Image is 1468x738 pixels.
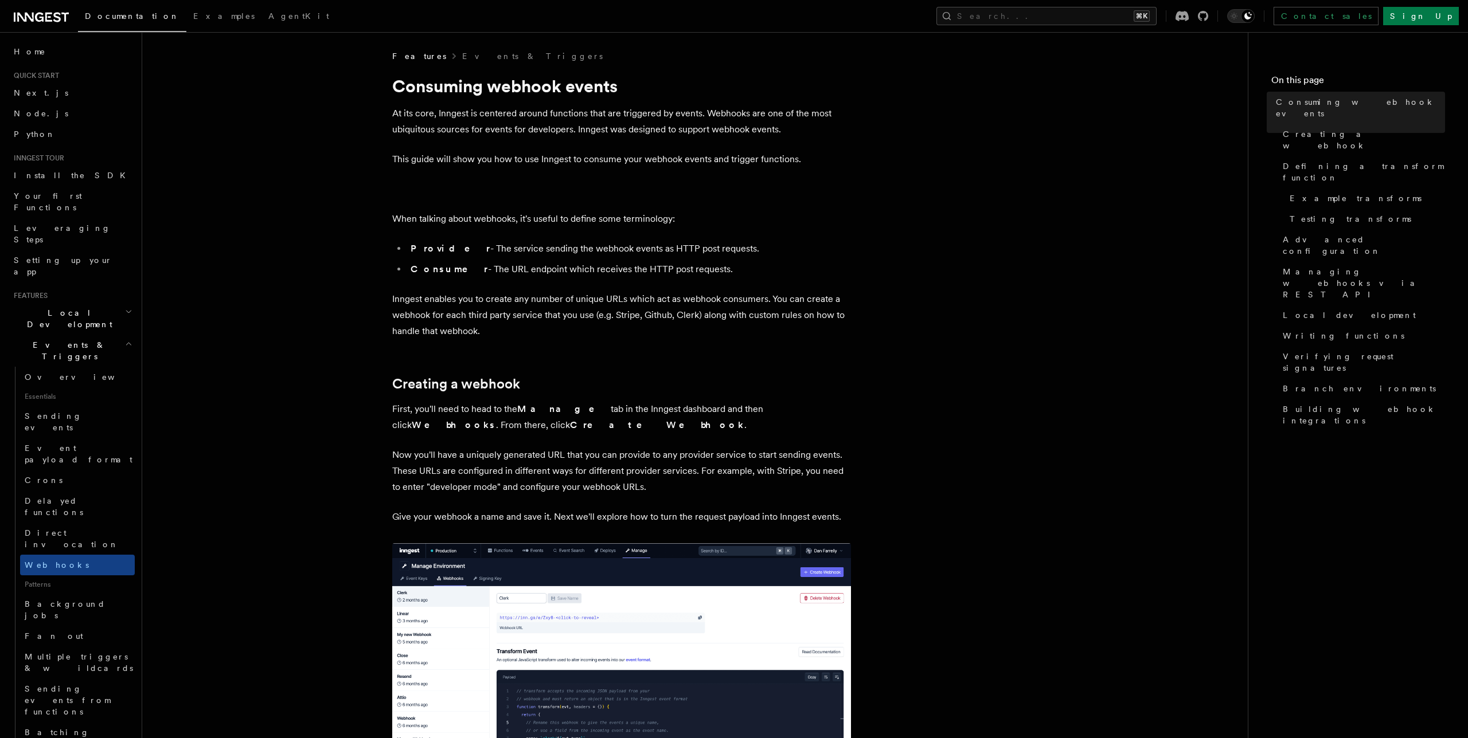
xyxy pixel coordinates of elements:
a: Overview [20,367,135,387]
button: Toggle dark mode [1227,9,1255,23]
span: Patterns [20,575,135,594]
p: Now you'll have a uniquely generated URL that you can provide to any provider service to start se... [392,447,851,495]
span: Setting up your app [14,256,112,276]
a: Advanced configuration [1278,229,1445,261]
span: Crons [25,476,63,485]
li: - The URL endpoint which receives the HTTP post requests. [407,261,851,277]
a: Sending events [20,406,135,438]
span: Example transforms [1290,193,1422,204]
a: Sign Up [1383,7,1459,25]
span: Your first Functions [14,191,82,212]
p: At its core, Inngest is centered around functions that are triggered by events. Webhooks are one ... [392,105,851,138]
p: Inngest enables you to create any number of unique URLs which act as webhook consumers. You can c... [392,291,851,339]
span: Consuming webhook events [1276,96,1445,119]
a: Multiple triggers & wildcards [20,646,135,678]
span: Essentials [20,387,135,406]
a: Home [9,41,135,62]
button: Search...⌘K [936,7,1157,25]
a: Install the SDK [9,165,135,186]
span: Features [9,291,48,300]
span: Branch environments [1283,383,1436,394]
span: Features [392,50,446,62]
a: Local development [1278,305,1445,325]
a: Example transforms [1285,188,1445,209]
span: Delayed functions [25,496,83,517]
button: Local Development [9,303,135,335]
span: Documentation [85,11,179,21]
a: Sending events from functions [20,678,135,722]
a: Managing webhooks via REST API [1278,261,1445,305]
span: Building webhook integrations [1283,403,1445,426]
p: First, you'll need to head to the tab in the Inngest dashboard and then click . From there, click . [392,401,851,433]
span: Quick start [9,71,59,80]
span: Overview [25,372,143,382]
a: Your first Functions [9,186,135,218]
strong: Webhooks [412,419,496,430]
a: Examples [186,3,261,31]
span: Leveraging Steps [14,223,111,244]
p: Give your webhook a name and save it. Next we'll explore how to turn the request payload into Inn... [392,509,851,525]
span: Sending events [25,411,82,432]
strong: Consumer [411,264,488,274]
span: Events & Triggers [9,339,125,362]
span: Fan out [25,631,83,641]
a: Defining a transform function [1278,156,1445,188]
span: Node.js [14,109,68,118]
span: Next.js [14,88,68,97]
a: Setting up your app [9,250,135,282]
span: Install the SDK [14,171,132,180]
a: AgentKit [261,3,336,31]
strong: Create Webhook [570,419,744,430]
span: Advanced configuration [1283,234,1445,257]
span: Writing functions [1283,330,1404,341]
span: Webhooks [25,560,89,570]
a: Next.js [9,83,135,103]
button: Events & Triggers [9,335,135,367]
a: Webhooks [20,555,135,575]
h4: On this page [1271,73,1445,92]
span: Testing transforms [1290,213,1411,225]
span: Event payload format [25,443,132,464]
a: Testing transforms [1285,209,1445,229]
li: - The service sending the webhook events as HTTP post requests. [407,241,851,257]
a: Fan out [20,626,135,646]
span: AgentKit [268,11,329,21]
span: Local development [1283,309,1416,321]
p: When talking about webhooks, it's useful to define some terminology: [392,211,851,227]
strong: Provider [411,243,490,254]
h1: Consuming webhook events [392,76,851,96]
a: Node.js [9,103,135,124]
a: Events & Triggers [462,50,603,62]
span: Verifying request signatures [1283,351,1445,374]
a: Building webhook integrations [1278,399,1445,431]
a: Crons [20,470,135,490]
a: Creating a webhook [1278,124,1445,156]
span: Defining a transform function [1283,160,1445,183]
span: Local Development [9,307,125,330]
span: Python [14,129,56,139]
a: Background jobs [20,594,135,626]
a: Contact sales [1274,7,1379,25]
a: Writing functions [1278,325,1445,346]
a: Event payload format [20,438,135,470]
span: Inngest tour [9,154,64,163]
span: Sending events from functions [25,684,110,716]
span: Examples [193,11,255,21]
a: Branch environments [1278,378,1445,399]
kbd: ⌘K [1134,10,1150,22]
span: Direct invocation [25,528,119,549]
a: Consuming webhook events [1271,92,1445,124]
a: Delayed functions [20,490,135,523]
a: Python [9,124,135,144]
span: Background jobs [25,599,106,620]
a: Documentation [78,3,186,32]
span: Managing webhooks via REST API [1283,266,1445,300]
span: Creating a webhook [1283,128,1445,151]
strong: Manage [517,403,611,414]
a: Creating a webhook [392,376,520,392]
span: Multiple triggers & wildcards [25,652,133,673]
a: Direct invocation [20,523,135,555]
p: This guide will show you how to use Inngest to consume your webhook events and trigger functions. [392,151,851,167]
a: Leveraging Steps [9,218,135,250]
a: Verifying request signatures [1278,346,1445,378]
